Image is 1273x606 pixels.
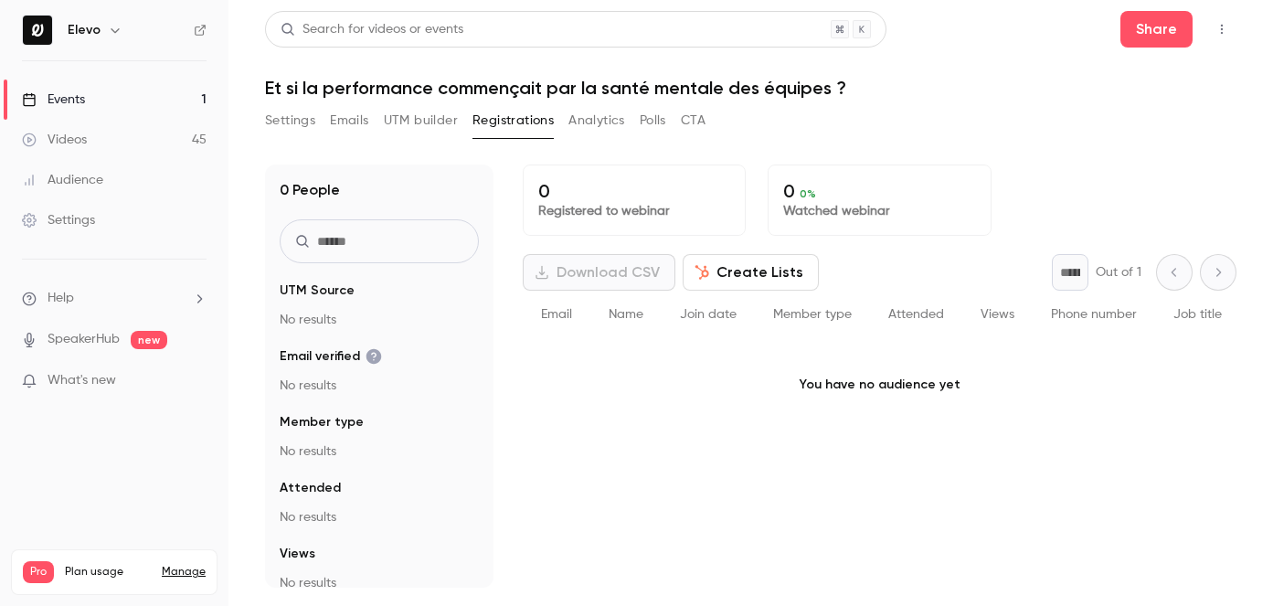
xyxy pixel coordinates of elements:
[981,308,1014,321] span: Views
[472,106,554,135] button: Registrations
[541,308,572,321] span: Email
[681,106,705,135] button: CTA
[280,311,479,329] p: No results
[48,289,74,308] span: Help
[280,179,340,201] h1: 0 People
[22,171,103,189] div: Audience
[280,377,479,395] p: No results
[280,442,479,461] p: No results
[48,371,116,390] span: What's new
[384,106,458,135] button: UTM builder
[568,106,625,135] button: Analytics
[23,16,52,45] img: Elevo
[1096,263,1141,282] p: Out of 1
[280,413,364,431] span: Member type
[280,347,382,366] span: Email verified
[68,21,101,39] h6: Elevo
[265,106,315,135] button: Settings
[23,561,54,583] span: Pro
[888,308,944,321] span: Attended
[683,254,819,291] button: Create Lists
[783,180,975,202] p: 0
[330,106,368,135] button: Emails
[280,508,479,526] p: No results
[773,308,852,321] span: Member type
[131,331,167,349] span: new
[22,90,85,109] div: Events
[65,565,151,579] span: Plan usage
[538,202,730,220] p: Registered to webinar
[22,131,87,149] div: Videos
[523,339,1236,431] p: You have no audience yet
[609,308,643,321] span: Name
[162,565,206,579] a: Manage
[1173,308,1222,321] span: Job title
[280,574,479,592] p: No results
[280,545,315,563] span: Views
[48,330,120,349] a: SpeakerHub
[22,211,95,229] div: Settings
[280,479,341,497] span: Attended
[640,106,666,135] button: Polls
[280,282,355,300] span: UTM Source
[1051,308,1137,321] span: Phone number
[1120,11,1193,48] button: Share
[680,308,737,321] span: Join date
[281,20,463,39] div: Search for videos or events
[538,180,730,202] p: 0
[265,77,1236,99] h1: Et si la performance commençait par la santé mentale des équipes ?
[22,289,207,308] li: help-dropdown-opener
[800,187,816,200] span: 0 %
[783,202,975,220] p: Watched webinar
